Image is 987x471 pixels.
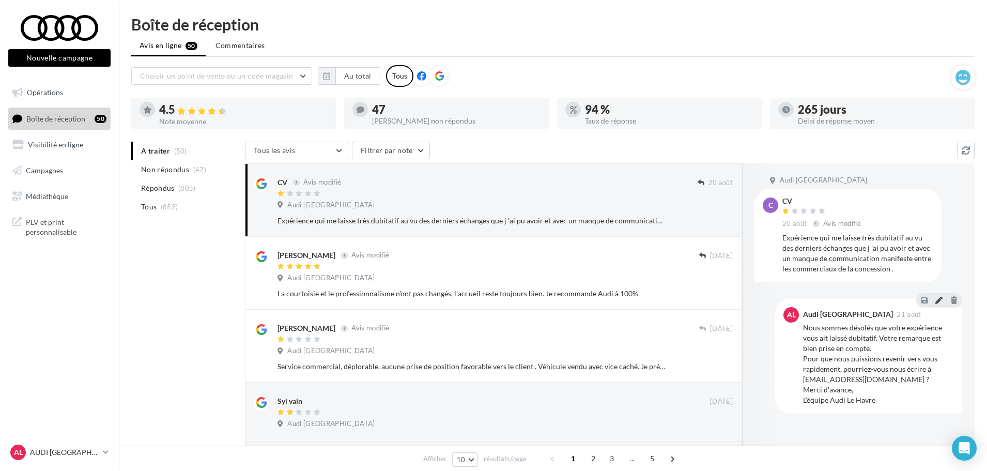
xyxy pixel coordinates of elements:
[277,288,666,299] div: La courtoisie et le professionnalisme n'ont pas changés, l'accueil reste toujours bien. Je recomm...
[484,454,527,464] span: résultats/page
[6,186,113,207] a: Médiathèque
[26,166,63,175] span: Campagnes
[803,323,954,405] div: Nous sommes désolés que votre expérience vous ait laissé dubitatif. Votre remarque est bien prise...
[26,191,68,200] span: Médiathèque
[131,17,975,32] div: Boîte de réception
[141,202,157,212] span: Tous
[277,177,287,188] div: CV
[277,361,666,372] div: Service commercial, déplorable, aucune prise de position favorable vers le client . Véhicule vend...
[768,200,773,210] span: C
[386,65,413,87] div: Tous
[335,67,380,85] button: Au total
[277,250,335,261] div: [PERSON_NAME]
[215,40,265,51] span: Commentaires
[277,396,302,406] div: Syl vain
[277,216,666,226] div: Expérience qui me laisse très dubitatif au vu des derniers échanges que j 'ai pu avoir et avec un...
[141,183,175,193] span: Répondus
[803,311,893,318] div: Audi [GEOGRAPHIC_DATA]
[423,454,446,464] span: Afficher
[585,117,753,125] div: Taux de réponse
[287,201,375,210] span: Audi [GEOGRAPHIC_DATA]
[26,114,85,123] span: Boîte de réception
[351,324,389,332] span: Avis modifié
[782,233,933,274] div: Expérience qui me laisse très dubitatif au vu des derniers échanges que j 'ai pu avoir et avec un...
[28,140,83,149] span: Visibilité en ligne
[193,165,206,174] span: (47)
[245,142,348,159] button: Tous les avis
[782,219,807,229] span: 20 août
[8,49,111,67] button: Nouvelle campagne
[303,178,341,187] span: Avis modifié
[585,450,602,467] span: 2
[710,251,733,261] span: [DATE]
[780,176,867,185] span: Audi [GEOGRAPHIC_DATA]
[30,447,99,458] p: AUDI [GEOGRAPHIC_DATA]
[787,310,796,320] span: AL
[277,323,335,333] div: [PERSON_NAME]
[26,215,106,237] span: PLV et print personnalisable
[8,443,111,462] a: AL AUDI [GEOGRAPHIC_DATA]
[254,146,296,155] span: Tous les avis
[6,211,113,241] a: PLV et print personnalisable
[14,447,23,458] span: AL
[287,346,375,356] span: Audi [GEOGRAPHIC_DATA]
[644,450,660,467] span: 5
[585,104,753,115] div: 94 %
[95,115,106,123] div: 50
[952,436,977,461] div: Open Intercom Messenger
[710,397,733,406] span: [DATE]
[708,178,733,188] span: 20 août
[457,455,466,464] span: 10
[159,104,328,116] div: 4.5
[6,160,113,181] a: Campagnes
[351,251,389,260] span: Avis modifié
[287,419,375,429] span: Audi [GEOGRAPHIC_DATA]
[897,311,921,318] span: 21 août
[6,108,113,130] a: Boîte de réception50
[604,450,620,467] span: 3
[624,450,640,467] span: ...
[318,67,380,85] button: Au total
[159,118,328,125] div: Note moyenne
[452,452,479,467] button: 10
[6,134,113,156] a: Visibilité en ligne
[565,450,581,467] span: 1
[710,324,733,333] span: [DATE]
[6,82,113,103] a: Opérations
[140,71,293,80] span: Choisir un point de vente ou un code magasin
[178,184,196,192] span: (805)
[27,88,63,97] span: Opérations
[372,104,541,115] div: 47
[131,67,312,85] button: Choisir un point de vente ou un code magasin
[798,104,966,115] div: 265 jours
[823,219,861,227] span: Avis modifié
[287,274,375,283] span: Audi [GEOGRAPHIC_DATA]
[798,117,966,125] div: Délai de réponse moyen
[782,197,863,205] div: CV
[352,142,430,159] button: Filtrer par note
[141,164,189,175] span: Non répondus
[372,117,541,125] div: [PERSON_NAME] non répondus
[161,203,178,211] span: (852)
